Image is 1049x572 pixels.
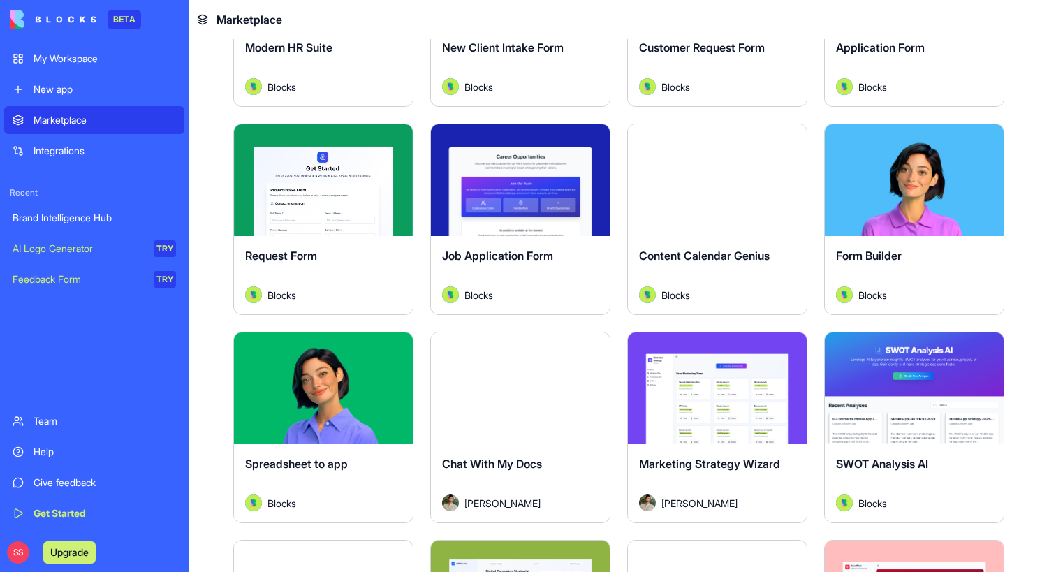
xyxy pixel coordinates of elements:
img: Avatar [639,286,656,303]
div: Feedback Form [13,272,144,286]
div: Team [34,414,176,428]
a: AI Logo GeneratorTRY [4,235,184,263]
span: Blocks [858,288,887,302]
img: Avatar [245,494,262,511]
button: Upgrade [43,541,96,564]
a: Spreadsheet to appAvatarBlocks [233,332,413,523]
span: Marketing Strategy Wizard [639,457,780,471]
a: My Workspace [4,45,184,73]
div: Help [34,445,176,459]
div: AI Logo Generator [13,242,144,256]
span: Application Form [836,41,925,54]
span: Blocks [464,80,493,94]
a: Get Started [4,499,184,527]
img: Avatar [442,286,459,303]
img: Avatar [245,78,262,95]
div: TRY [154,271,176,288]
span: Content Calendar Genius [639,249,770,263]
span: Blocks [464,288,493,302]
div: New app [34,82,176,96]
a: Brand Intelligence Hub [4,204,184,232]
span: Job Application Form [442,249,553,263]
img: Avatar [639,78,656,95]
img: Avatar [639,494,656,511]
span: Blocks [661,80,690,94]
span: Customer Request Form [639,41,765,54]
span: Blocks [267,288,296,302]
img: Avatar [836,494,853,511]
a: Give feedback [4,469,184,497]
a: Content Calendar GeniusAvatarBlocks [627,124,807,315]
span: Modern HR Suite [245,41,332,54]
a: Job Application FormAvatarBlocks [430,124,610,315]
img: Avatar [442,78,459,95]
img: logo [10,10,96,29]
span: SS [7,541,29,564]
span: Blocks [661,288,690,302]
div: Brand Intelligence Hub [13,211,176,225]
div: TRY [154,240,176,257]
a: BETA [10,10,141,29]
span: [PERSON_NAME] [464,496,541,511]
a: Team [4,407,184,435]
a: Form BuilderAvatarBlocks [824,124,1004,315]
img: Avatar [836,286,853,303]
a: Integrations [4,137,184,165]
span: Blocks [858,496,887,511]
span: Blocks [267,80,296,94]
div: Get Started [34,506,176,520]
span: SWOT Analysis AI [836,457,928,471]
a: Help [4,438,184,466]
span: Blocks [267,496,296,511]
img: Avatar [836,78,853,95]
div: BETA [108,10,141,29]
span: New Client Intake Form [442,41,564,54]
span: [PERSON_NAME] [661,496,738,511]
span: Spreadsheet to app [245,457,348,471]
a: New app [4,75,184,103]
div: Give feedback [34,476,176,490]
div: My Workspace [34,52,176,66]
img: Avatar [245,286,262,303]
span: Request Form [245,249,317,263]
a: Marketplace [4,106,184,134]
a: SWOT Analysis AIAvatarBlocks [824,332,1004,523]
div: Marketplace [34,113,176,127]
img: Avatar [442,494,459,511]
span: Marketplace [217,11,282,28]
span: Recent [4,187,184,198]
a: Upgrade [43,545,96,559]
div: Integrations [34,144,176,158]
a: Feedback FormTRY [4,265,184,293]
a: Marketing Strategy WizardAvatar[PERSON_NAME] [627,332,807,523]
span: Blocks [858,80,887,94]
a: Chat With My DocsAvatar[PERSON_NAME] [430,332,610,523]
span: Form Builder [836,249,902,263]
span: Chat With My Docs [442,457,542,471]
a: Request FormAvatarBlocks [233,124,413,315]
